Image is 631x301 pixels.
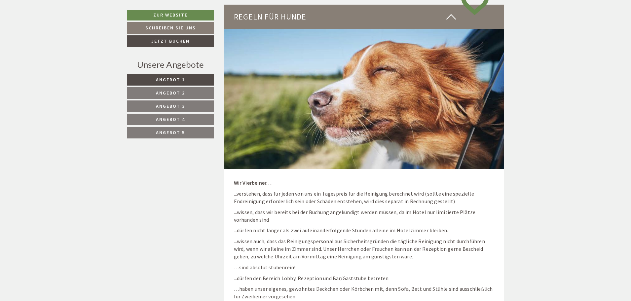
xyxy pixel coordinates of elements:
a: Schreiben Sie uns [127,22,214,34]
span: Angebot 4 [156,116,185,122]
div: Guten Tag, wie können wir Ihnen helfen? [5,18,108,38]
span: Angebot 3 [156,103,185,109]
p: ...dürfen den Bereich Lobby, Rezeption und Bar/Gaststube betreten [234,275,494,282]
a: Jetzt buchen [127,35,214,47]
span: Angebot 2 [156,90,185,96]
strong: Wir Vierbeiner… [234,179,272,186]
button: Senden [221,174,260,186]
small: 15:50 [10,32,105,37]
div: [GEOGRAPHIC_DATA] [10,19,105,25]
p: ...verstehen, dass für jeden von uns ein Tagespreis für die Reinigung berechnet wird (sollte eine... [234,190,494,205]
a: Zur Website [127,10,214,20]
p: …haben unser eigenes, gewohntes Deckchen oder Körbchen mit, denn Sofa, Bett und Stühle sind aussc... [234,285,494,300]
div: Regeln für Hunde [224,5,504,29]
div: [DATE] [118,5,142,17]
div: Unsere Angebote [127,58,214,71]
p: ...wissen auch, dass das Reinigungspersonal aus Sicherheitsgründen die tägliche Reinigung nicht d... [234,238,494,260]
p: ...wissen, dass wir bereits bei der Buchung angekündigt werden müssen, da im Hotel nur limitierte... [234,208,494,224]
p: …sind absolut stubenrein! [234,264,494,271]
p: ...dürfen nicht länger als zwei aufeinanderfolgende Stunden alleine im Hotelzimmer bleiben. [234,227,494,234]
span: Angebot 5 [156,130,185,135]
span: Angebot 1 [156,77,185,83]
